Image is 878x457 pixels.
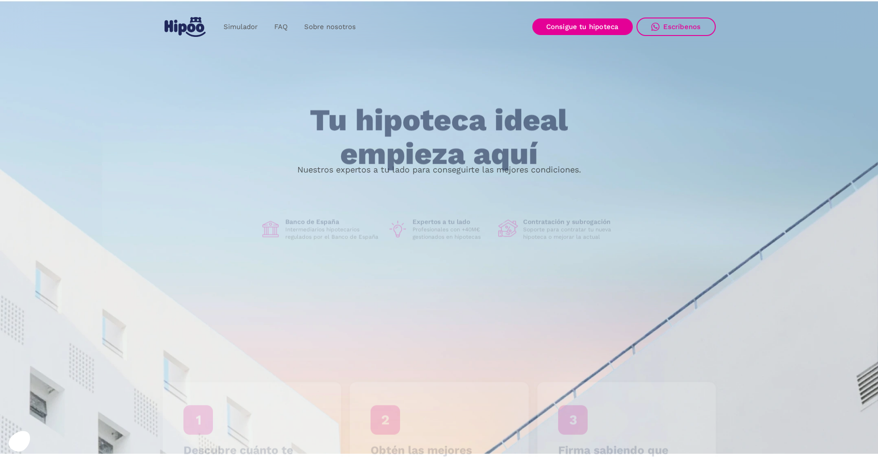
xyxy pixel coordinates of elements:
[296,18,364,36] a: Sobre nosotros
[663,23,701,31] div: Escríbenos
[264,104,613,171] h1: Tu hipoteca ideal empieza aquí
[285,218,380,226] h1: Banco de España
[532,18,633,35] a: Consigue tu hipoteca
[215,18,266,36] a: Simulador
[412,226,491,241] p: Profesionales con +40M€ gestionados en hipotecas
[636,18,716,36] a: Escríbenos
[285,226,380,241] p: Intermediarios hipotecarios regulados por el Banco de España
[523,218,618,226] h1: Contratación y subrogación
[523,226,618,241] p: Soporte para contratar tu nueva hipoteca o mejorar la actual
[266,18,296,36] a: FAQ
[297,166,581,173] p: Nuestros expertos a tu lado para conseguirte las mejores condiciones.
[163,13,208,41] a: home
[412,218,491,226] h1: Expertos a tu lado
